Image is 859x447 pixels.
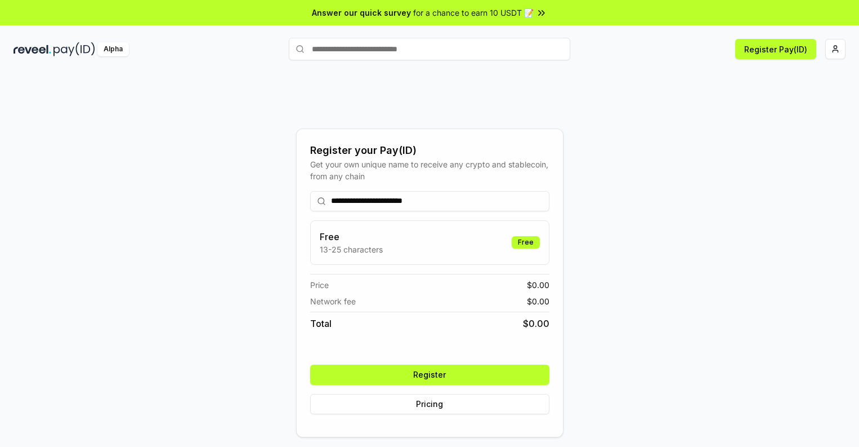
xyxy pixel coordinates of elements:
[310,143,549,158] div: Register your Pay(ID)
[320,244,383,255] p: 13-25 characters
[97,42,129,56] div: Alpha
[310,317,332,330] span: Total
[413,7,534,19] span: for a chance to earn 10 USDT 📝
[14,42,51,56] img: reveel_dark
[523,317,549,330] span: $ 0.00
[310,158,549,182] div: Get your own unique name to receive any crypto and stablecoin, from any chain
[527,295,549,307] span: $ 0.00
[310,365,549,385] button: Register
[310,295,356,307] span: Network fee
[512,236,540,249] div: Free
[53,42,95,56] img: pay_id
[527,279,549,291] span: $ 0.00
[312,7,411,19] span: Answer our quick survey
[735,39,816,59] button: Register Pay(ID)
[310,279,329,291] span: Price
[310,394,549,414] button: Pricing
[320,230,383,244] h3: Free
